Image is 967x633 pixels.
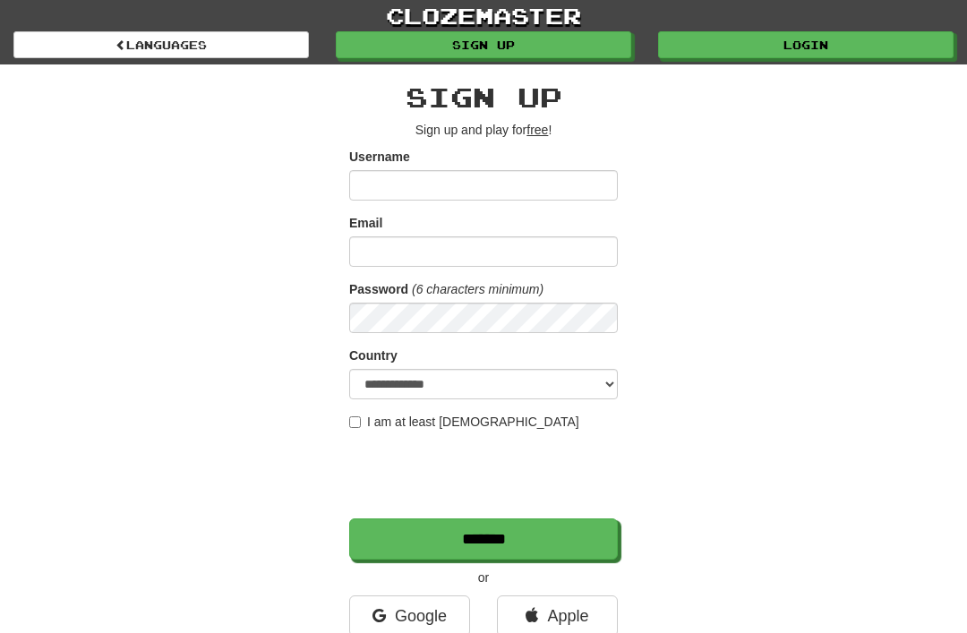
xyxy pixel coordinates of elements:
[526,123,548,137] u: free
[349,413,579,431] label: I am at least [DEMOGRAPHIC_DATA]
[349,214,382,232] label: Email
[349,82,618,112] h2: Sign up
[349,121,618,139] p: Sign up and play for !
[349,280,408,298] label: Password
[412,282,543,296] em: (6 characters minimum)
[349,416,361,428] input: I am at least [DEMOGRAPHIC_DATA]
[349,569,618,586] p: or
[349,148,410,166] label: Username
[13,31,309,58] a: Languages
[658,31,954,58] a: Login
[336,31,631,58] a: Sign up
[349,440,621,509] iframe: reCAPTCHA
[349,346,398,364] label: Country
